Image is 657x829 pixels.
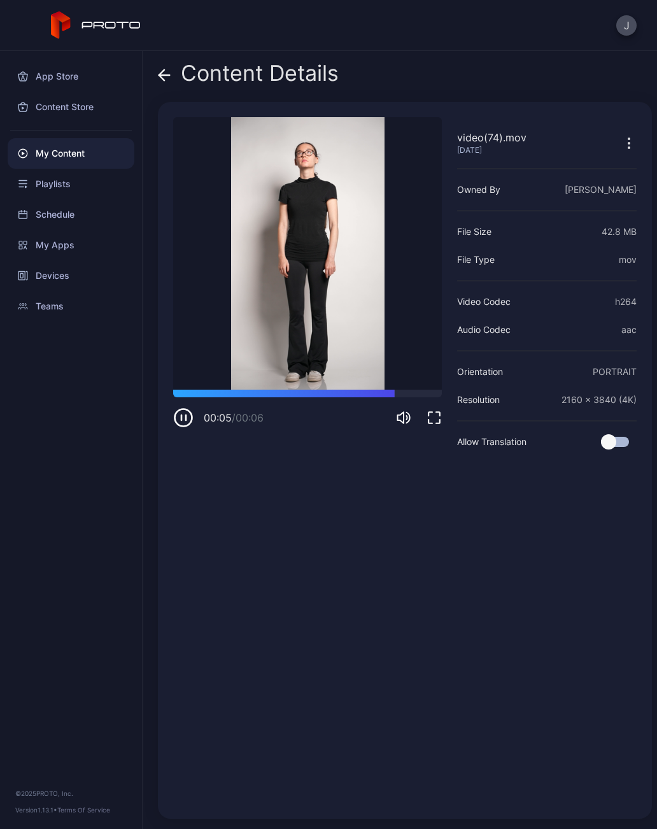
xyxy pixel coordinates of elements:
div: © 2025 PROTO, Inc. [15,788,127,798]
div: h264 [615,294,637,309]
a: Terms Of Service [57,806,110,814]
div: video(74).mov [457,130,526,145]
div: Owned By [457,182,500,197]
a: My Apps [8,230,134,260]
button: J [616,15,637,36]
div: File Size [457,224,491,239]
a: Schedule [8,199,134,230]
div: Resolution [457,392,500,407]
div: 00:05 [204,410,264,425]
span: Version 1.13.1 • [15,806,57,814]
a: App Store [8,61,134,92]
div: 2160 x 3840 (4K) [562,392,637,407]
div: 42.8 MB [602,224,637,239]
div: Orientation [457,364,503,379]
div: Video Codec [457,294,511,309]
a: My Content [8,138,134,169]
div: PORTRAIT [593,364,637,379]
div: mov [619,252,637,267]
div: aac [621,322,637,337]
div: [DATE] [457,145,526,155]
a: Content Store [8,92,134,122]
a: Teams [8,291,134,322]
div: Allow Translation [457,434,526,450]
a: Playlists [8,169,134,199]
div: Audio Codec [457,322,511,337]
div: [PERSON_NAME] [565,182,637,197]
a: Devices [8,260,134,291]
video: Sorry, your browser doesn‘t support embedded videos [173,117,442,390]
span: / 00:06 [232,411,264,424]
div: File Type [457,252,495,267]
div: Content Details [158,61,339,92]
